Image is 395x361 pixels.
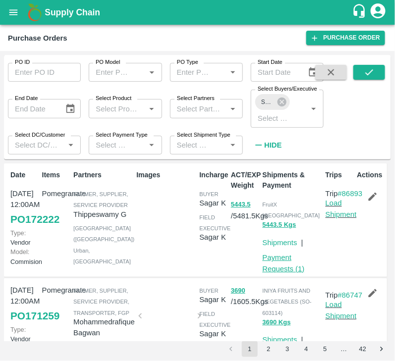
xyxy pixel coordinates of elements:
a: Shipments [263,336,297,344]
label: Select Partners [177,95,215,103]
p: Mohammedrafique Bagwan [73,316,135,339]
a: Payment Requests (1) [263,254,305,272]
button: Open [145,103,158,115]
label: PO Model [96,58,120,66]
input: Select Payment Type [92,139,129,152]
p: Sagar K [199,328,230,339]
button: Open [226,103,239,115]
p: Pomegranate [42,188,70,199]
input: Select Product [92,102,142,115]
a: Supply Chain [45,5,352,19]
button: open drawer [2,1,25,24]
input: Enter PO Model [92,66,129,79]
button: Go to page 4 [298,341,314,357]
p: [DATE] 12:00AM [10,285,38,307]
p: Items [42,170,70,180]
button: Open [145,139,158,152]
span: field executive [199,311,230,328]
p: [DATE] 12:00AM [10,188,38,210]
input: End Date [8,99,57,118]
p: Vendor [10,325,38,344]
button: Open [226,66,239,79]
button: 5443.5 Kgs [263,219,296,231]
button: Hide [251,137,284,154]
input: Select Buyers/Executive [254,111,291,124]
p: Trip [326,188,363,199]
label: Select Shipment Type [177,131,230,139]
div: customer-support [352,3,369,21]
p: / 5481.5 Kgs [231,199,259,221]
span: Farmer, Supplier, Service Provider [73,191,128,208]
div: Purchase Orders [8,32,67,45]
p: Date [10,170,38,180]
p: Incharge [199,170,227,180]
p: Vendor [10,228,38,247]
button: Open [64,139,77,152]
button: Choose date [304,63,323,82]
input: Select Shipment Type [173,139,211,152]
button: 3690 [231,285,245,297]
b: Supply Chain [45,7,100,17]
label: PO ID [15,58,30,66]
span: Model: [10,248,29,256]
a: #86747 [338,291,363,299]
p: Partners [73,170,132,180]
p: Sagar K [199,294,227,305]
span: field executive [199,214,230,231]
a: Load Shipment [326,199,357,218]
p: Trip [326,290,363,301]
strong: Hide [264,141,282,149]
button: 3690 Kgs [263,317,291,328]
span: Farmer, Supplier, Service Provider, Transporter, FGP [73,288,129,316]
p: Commision [10,247,38,266]
p: Sagar K [199,198,227,208]
p: Sagar K [199,232,230,243]
button: page 1 [242,341,258,357]
p: Thippeswamy G [73,209,132,220]
button: Open [226,139,239,152]
p: Shipments & Payment [263,170,322,191]
label: End Date [15,95,38,103]
button: 5443.5 [231,199,251,210]
input: Enter PO ID [8,63,81,82]
a: Purchase Order [306,31,385,45]
span: Sagar K [255,97,280,107]
label: Select Buyers/Executive [258,85,317,93]
p: Trips [326,170,353,180]
img: logo [25,2,45,22]
button: Go to page 42 [355,341,371,357]
button: Go to page 5 [317,341,333,357]
label: Select DC/Customer [15,131,65,139]
label: Select Product [96,95,131,103]
div: | [297,330,303,345]
nav: pagination navigation [222,341,391,357]
button: Open [307,103,320,115]
button: Choose date [61,100,80,118]
div: … [336,345,352,354]
input: Select Partners [173,102,224,115]
span: Type: [10,229,26,237]
button: Go to page 3 [280,341,295,357]
span: buyer [199,191,218,197]
button: Open [145,66,158,79]
a: PO171259 [10,307,59,325]
input: Select DC/Customer [11,139,61,152]
label: PO Type [177,58,198,66]
div: account of current user [369,2,387,23]
a: Load Shipment [326,301,357,319]
span: Type: [10,326,26,333]
span: INIYA FRUITS AND VEGETABLES (SO-603114) [263,288,312,316]
a: Shipments [263,239,297,247]
p: Actions [357,170,385,180]
div: Sagar K [255,94,290,110]
input: Start Date [251,63,300,82]
button: Go to page 2 [261,341,277,357]
a: #86893 [338,190,363,198]
label: Select Payment Type [96,131,148,139]
span: buyer [199,288,218,294]
span: FruitX [GEOGRAPHIC_DATA] [263,202,320,218]
p: Pomegranate [42,285,70,296]
input: Enter PO Type [173,66,211,79]
p: / 1605.5 Kgs [231,285,259,308]
label: Start Date [258,58,282,66]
